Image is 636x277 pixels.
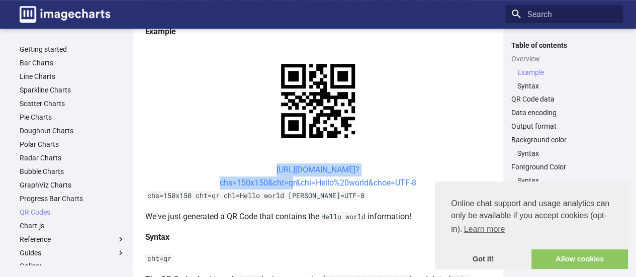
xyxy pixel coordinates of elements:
a: Foreground Color [511,162,617,171]
a: Example [517,68,617,77]
a: Getting started [20,45,125,54]
nav: Foreground Color [511,176,617,185]
a: dismiss cookie message [435,249,531,269]
h4: Syntax [145,231,491,244]
code: cht=qr [145,254,173,263]
img: logo [20,6,110,23]
a: Syntax [517,176,617,185]
a: Data encoding [511,108,617,117]
nav: Table of contents [505,41,623,199]
a: Bar Charts [20,58,125,67]
a: Gallery [20,261,125,270]
a: QR Codes [20,208,125,217]
a: Radar Charts [20,153,125,162]
code: Hello world [319,212,368,221]
code: chs=150x150 cht=qr chl=Hello world [PERSON_NAME]=UTF-8 [145,191,367,200]
a: learn more about cookies [462,222,506,237]
a: QR Code data [511,95,617,104]
a: Overview [511,54,617,63]
h4: Example [145,25,491,38]
nav: Overview [511,68,617,90]
label: Table of contents [505,41,623,50]
a: Chart.js [20,221,125,230]
label: Guides [20,248,125,257]
label: Reference [20,235,125,244]
span: Online chat support and usage analytics can only be available if you accept cookies (opt-in). [451,198,612,237]
nav: Background color [511,149,617,158]
a: Image-Charts documentation [16,2,114,27]
a: Polar Charts [20,140,125,149]
a: Pie Charts [20,113,125,122]
input: Search [505,5,623,23]
a: Scatter Charts [20,99,125,108]
a: Sparkline Charts [20,85,125,95]
a: Background color [511,135,617,144]
div: cookieconsent [435,181,628,269]
a: Output format [511,122,617,131]
a: Bubble Charts [20,167,125,176]
a: Progress Bar Charts [20,194,125,203]
a: allow cookies [531,249,628,269]
a: Syntax [517,81,617,90]
a: [URL][DOMAIN_NAME]?chs=150x150&cht=qr&chl=Hello%20world&choe=UTF-8 [220,165,416,188]
a: GraphViz Charts [20,180,125,190]
a: Doughnut Charts [20,126,125,135]
a: Line Charts [20,72,125,81]
img: chart [263,46,373,155]
p: We've just generated a QR Code that contains the information! [145,210,491,223]
a: Syntax [517,149,617,158]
